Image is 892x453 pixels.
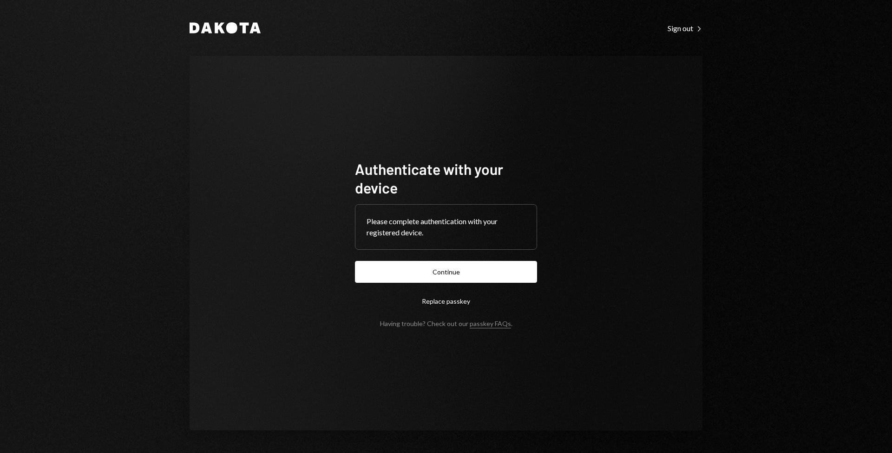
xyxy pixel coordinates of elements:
[355,290,537,312] button: Replace passkey
[355,261,537,283] button: Continue
[668,23,702,33] a: Sign out
[668,24,702,33] div: Sign out
[380,320,512,327] div: Having trouble? Check out our .
[367,216,525,238] div: Please complete authentication with your registered device.
[470,320,511,328] a: passkey FAQs
[355,160,537,197] h1: Authenticate with your device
